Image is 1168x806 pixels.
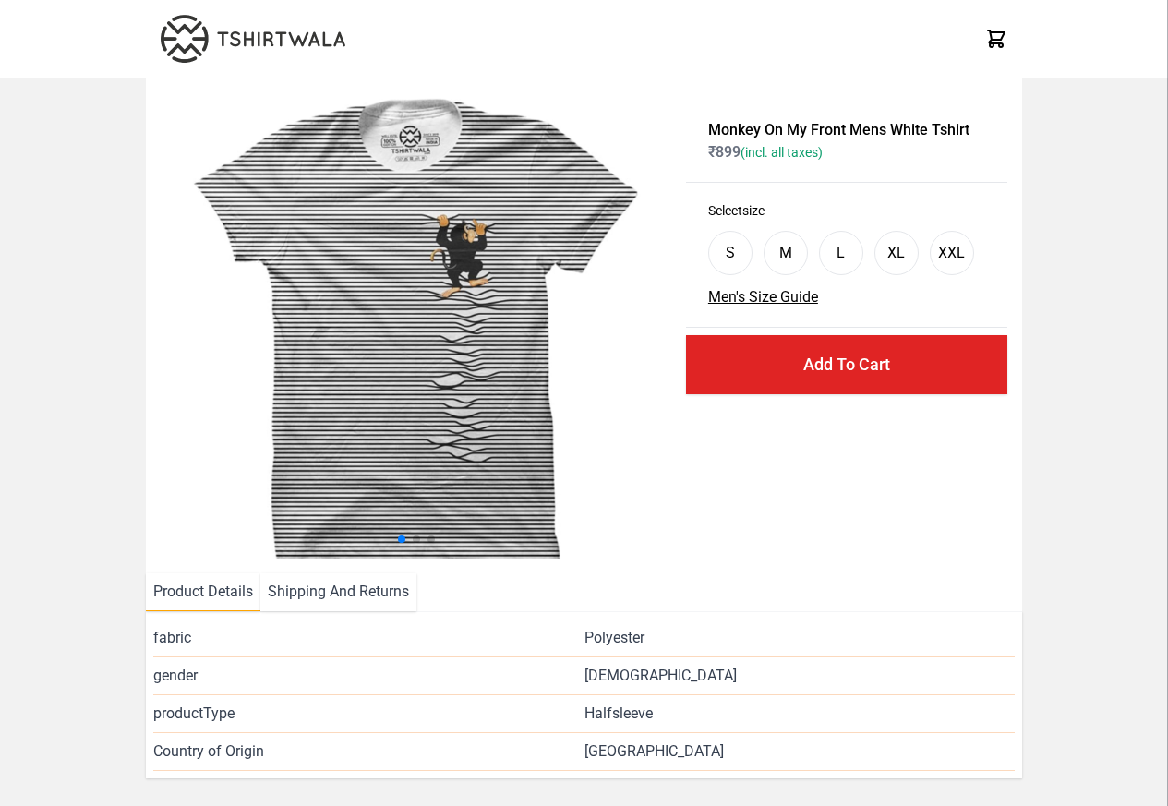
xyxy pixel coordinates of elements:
[686,335,1007,394] button: Add To Cart
[153,627,584,649] span: fabric
[708,286,818,308] button: Men's Size Guide
[153,740,584,763] span: Country of Origin
[584,703,653,725] span: Halfsleeve
[161,93,671,559] img: monkey-climbing.jpg
[584,665,737,687] span: [DEMOGRAPHIC_DATA]
[260,573,416,611] li: Shipping And Returns
[779,242,792,264] div: M
[584,627,644,649] span: Polyester
[153,703,584,725] span: productType
[708,119,985,141] h1: Monkey On My Front Mens White Tshirt
[708,143,823,161] span: ₹ 899
[938,242,965,264] div: XXL
[584,740,1015,763] span: [GEOGRAPHIC_DATA]
[161,15,345,63] img: TW-LOGO-400-104.png
[153,665,584,687] span: gender
[837,242,845,264] div: L
[708,201,985,220] h3: Select size
[887,242,905,264] div: XL
[741,145,823,160] span: (incl. all taxes)
[726,242,735,264] div: S
[146,573,260,611] li: Product Details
